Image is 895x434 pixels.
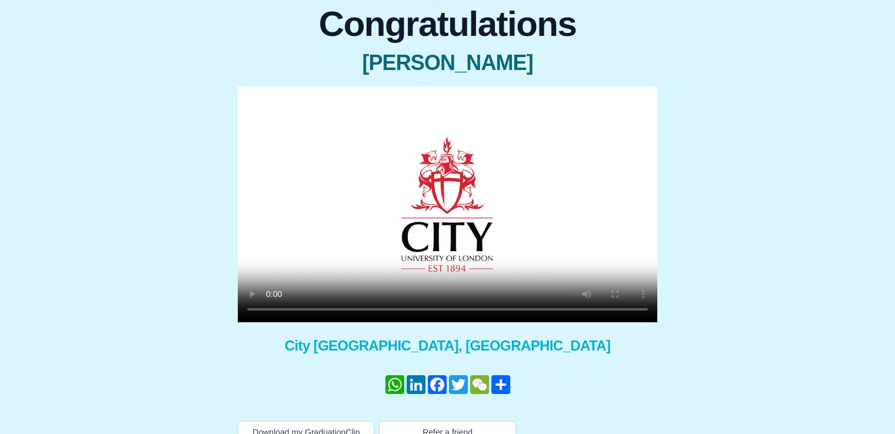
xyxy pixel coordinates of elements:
a: WhatsApp [384,375,405,394]
a: WeChat [469,375,490,394]
a: Share [490,375,511,394]
a: LinkedIn [405,375,427,394]
span: Congratulations [238,6,657,42]
span: [PERSON_NAME] [238,51,657,75]
a: Facebook [427,375,448,394]
a: Twitter [448,375,469,394]
span: City [GEOGRAPHIC_DATA], [GEOGRAPHIC_DATA] [238,336,657,355]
